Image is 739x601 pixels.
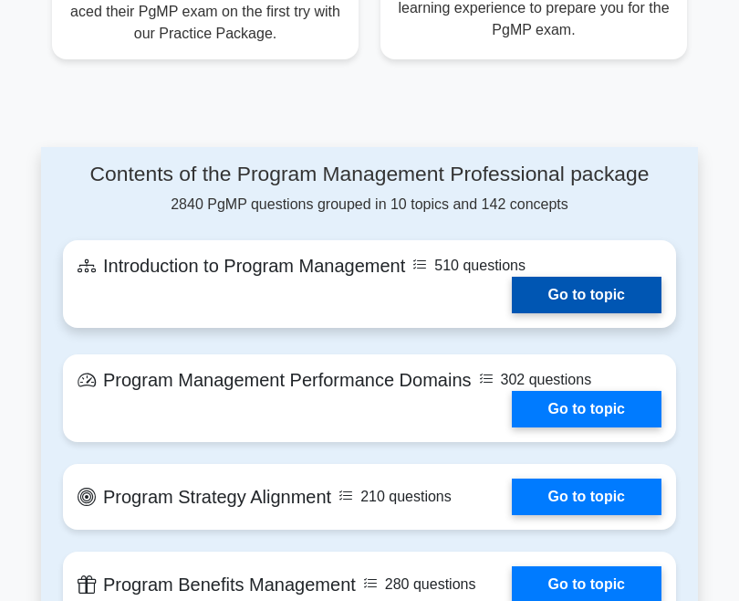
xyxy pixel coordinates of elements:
h4: Contents of the Program Management Professional package [63,162,676,186]
a: Go to topic [512,277,661,313]
div: 2840 PgMP questions grouped in 10 topics and 142 concepts [63,162,676,216]
a: Go to topic [512,391,661,427]
a: Go to topic [512,479,661,515]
